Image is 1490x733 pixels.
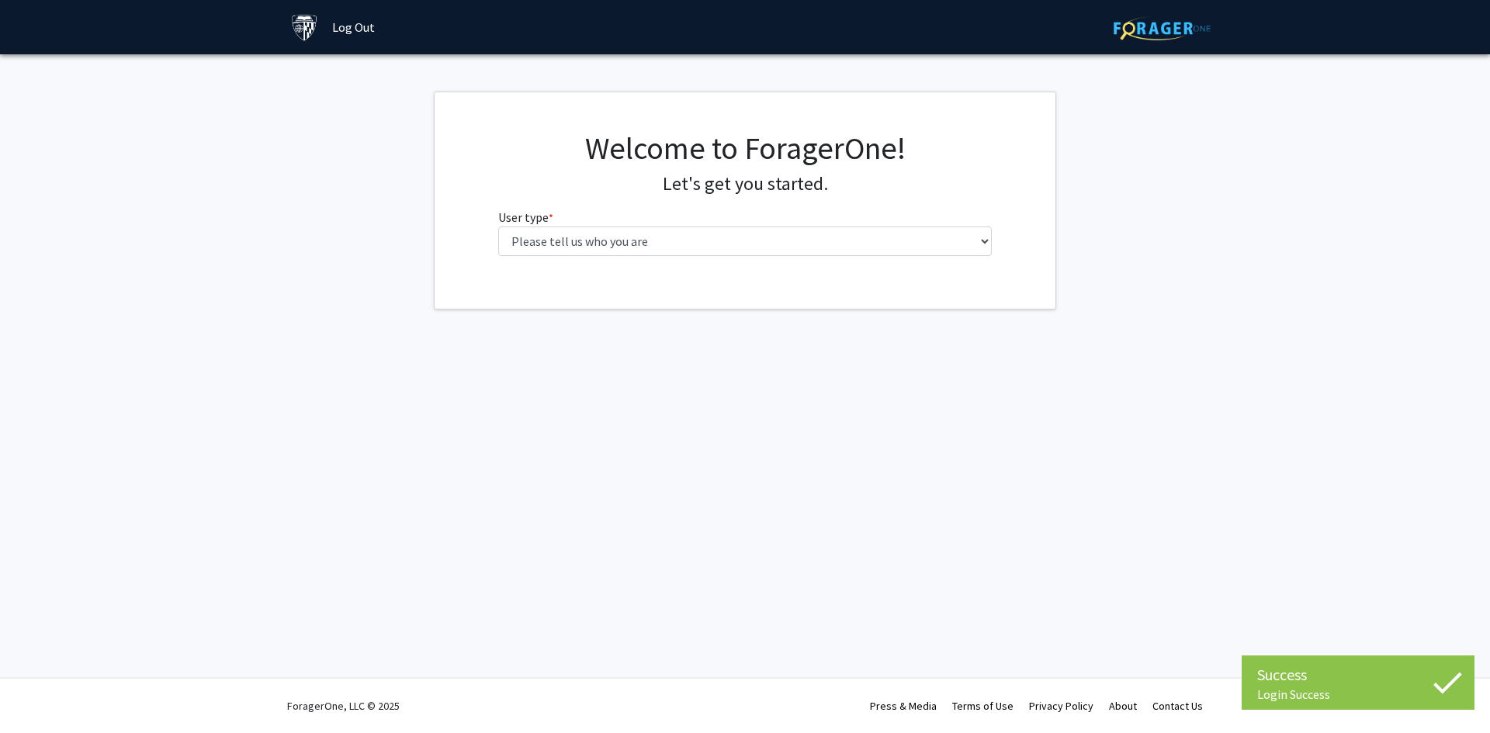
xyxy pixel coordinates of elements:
[12,663,66,721] iframe: Chat
[1109,699,1137,713] a: About
[291,14,318,41] img: Johns Hopkins University Logo
[1114,16,1211,40] img: ForagerOne Logo
[498,130,993,167] h1: Welcome to ForagerOne!
[498,208,553,226] label: User type
[1152,699,1203,713] a: Contact Us
[870,699,937,713] a: Press & Media
[952,699,1014,713] a: Terms of Use
[1257,686,1459,702] div: Login Success
[498,173,993,195] h4: Let's get you started.
[1257,663,1459,686] div: Success
[287,679,400,733] div: ForagerOne, LLC © 2025
[1029,699,1093,713] a: Privacy Policy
